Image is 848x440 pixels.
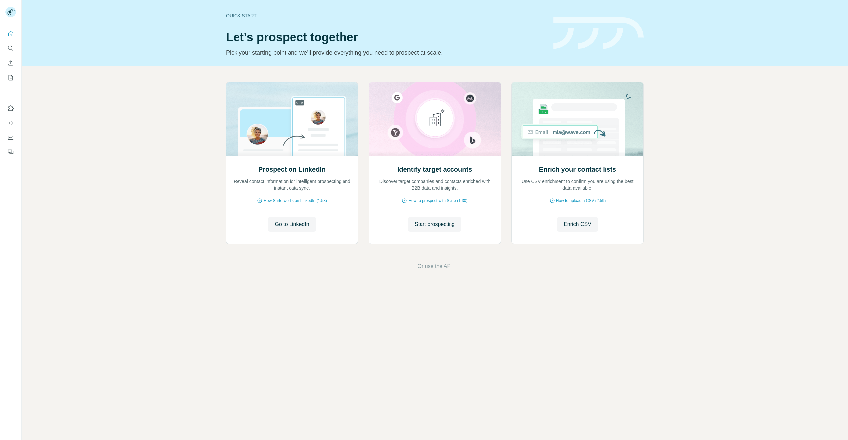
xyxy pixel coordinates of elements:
button: Dashboard [5,132,16,143]
p: Use CSV enrichment to confirm you are using the best data available. [518,178,637,191]
span: Enrich CSV [564,220,591,228]
p: Discover target companies and contacts enriched with B2B data and insights. [376,178,494,191]
span: How to prospect with Surfe (1:30) [408,198,467,204]
button: Quick start [5,28,16,40]
button: Use Surfe on LinkedIn [5,102,16,114]
div: Quick start [226,12,545,19]
button: Search [5,42,16,54]
button: Go to LinkedIn [268,217,316,232]
span: Start prospecting [415,220,455,228]
button: My lists [5,72,16,83]
button: Feedback [5,146,16,158]
h2: Identify target accounts [397,165,472,174]
span: How to upload a CSV (2:59) [556,198,606,204]
img: banner [553,17,644,49]
button: Or use the API [417,262,452,270]
span: Go to LinkedIn [275,220,309,228]
h2: Prospect on LinkedIn [258,165,326,174]
h2: Enrich your contact lists [539,165,616,174]
img: Identify target accounts [369,82,501,156]
img: Enrich your contact lists [511,82,644,156]
button: Use Surfe API [5,117,16,129]
p: Pick your starting point and we’ll provide everything you need to prospect at scale. [226,48,545,57]
img: Prospect on LinkedIn [226,82,358,156]
button: Enrich CSV [557,217,598,232]
button: Start prospecting [408,217,461,232]
button: Enrich CSV [5,57,16,69]
h1: Let’s prospect together [226,31,545,44]
span: How Surfe works on LinkedIn (1:58) [264,198,327,204]
p: Reveal contact information for intelligent prospecting and instant data sync. [233,178,351,191]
